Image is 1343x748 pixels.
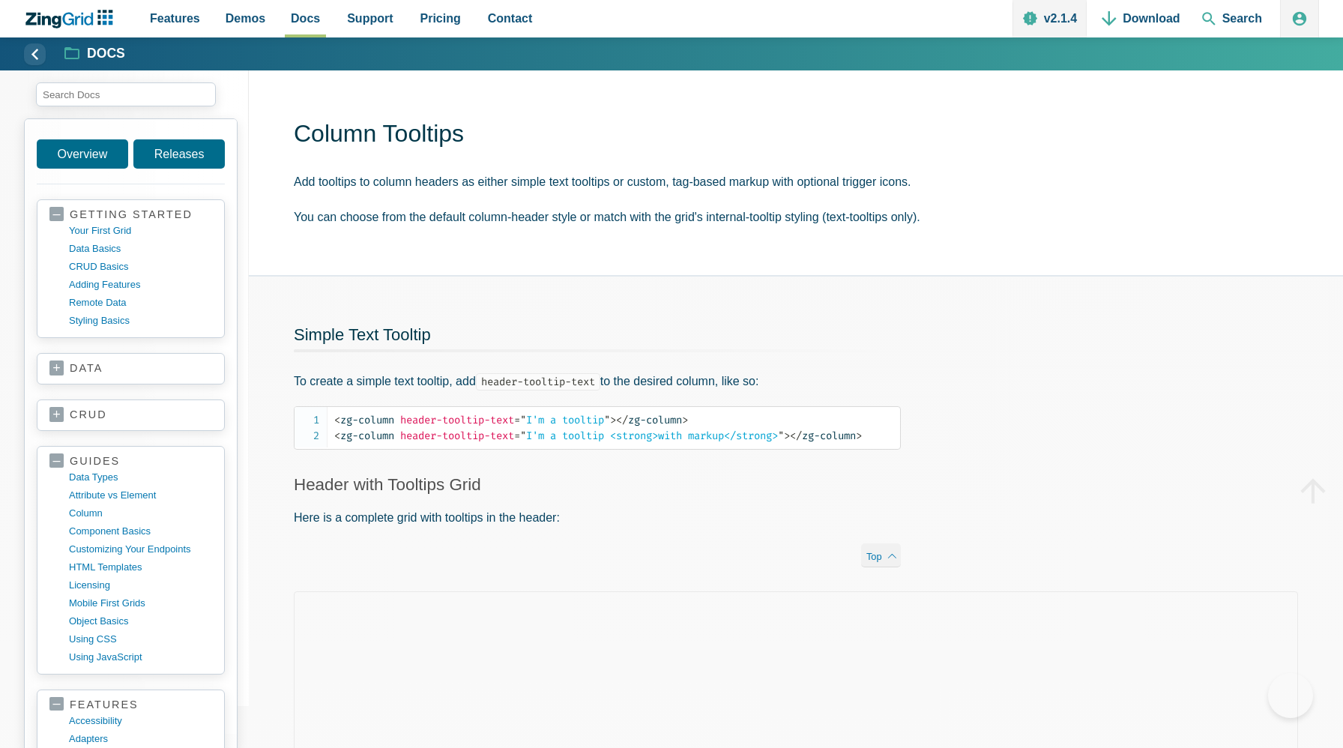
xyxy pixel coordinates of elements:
a: HTML templates [69,558,212,576]
a: component basics [69,522,212,540]
span: = [514,429,520,442]
span: </ [790,429,802,442]
span: zg-column [334,414,394,426]
a: using JavaScript [69,648,212,666]
a: Attribute vs Element [69,486,212,504]
span: > [610,414,616,426]
span: zg-column [616,414,682,426]
span: zg-column [334,429,394,442]
a: licensing [69,576,212,594]
a: accessibility [69,712,212,730]
a: guides [49,454,212,468]
a: adapters [69,730,212,748]
a: using CSS [69,630,212,648]
a: customizing your endpoints [69,540,212,558]
span: I'm a tooltip <strong>with markup</strong> [514,429,784,442]
h1: Column Tooltips [294,118,1319,152]
a: features [49,698,212,712]
a: Simple Text Tooltip [294,325,431,344]
span: Features [150,8,200,28]
span: " [604,414,610,426]
span: </ [616,414,628,426]
span: " [778,429,784,442]
a: data [49,361,212,376]
span: Contact [488,8,533,28]
span: < [334,429,340,442]
span: < [334,414,340,426]
a: data basics [69,240,212,258]
span: zg-column [790,429,856,442]
p: You can choose from the default column-header style or match with the grid's internal-tooltip sty... [294,207,1319,227]
a: CRUD basics [69,258,212,276]
p: Add tooltips to column headers as either simple text tooltips or custom, tag-based markup with op... [294,172,1319,192]
a: mobile first grids [69,594,212,612]
a: remote data [69,294,212,312]
a: Releases [133,139,225,169]
a: object basics [69,612,212,630]
p: Here is a complete grid with tooltips in the header: [294,507,901,528]
span: I'm a tooltip [514,414,610,426]
span: Docs [291,8,320,28]
a: adding features [69,276,212,294]
span: Support [347,8,393,28]
span: = [514,414,520,426]
a: data types [69,468,212,486]
input: search input [36,82,216,106]
a: column [69,504,212,522]
span: Pricing [420,8,461,28]
strong: Docs [87,47,125,61]
p: To create a simple text tooltip, add to the desired column, like so: [294,371,901,391]
a: crud [49,408,212,423]
a: ZingChart Logo. Click to return to the homepage [24,10,121,28]
a: your first grid [69,222,212,240]
span: header-tooltip-text [400,429,514,442]
span: > [784,429,790,442]
span: " [520,414,526,426]
a: getting started [49,208,212,222]
span: > [682,414,688,426]
a: Header with Tooltips Grid [294,475,481,494]
iframe: Toggle Customer Support [1268,673,1313,718]
span: Demos [226,8,265,28]
a: Overview [37,139,128,169]
span: header-tooltip-text [400,414,514,426]
a: styling basics [69,312,212,330]
a: Docs [65,45,125,63]
span: > [856,429,862,442]
span: " [520,429,526,442]
code: header-tooltip-text [476,373,600,390]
